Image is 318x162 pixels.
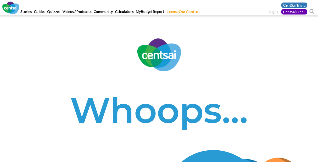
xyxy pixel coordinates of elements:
img: CentSai [137,38,181,71]
a: Quizzes [47,9,61,16]
h1: Whoops… [5,89,313,132]
a: Community [93,9,113,16]
a: Login [269,9,278,15]
a: Videos / Podcasts [62,9,92,16]
a: Stories [20,9,32,16]
img: CentSai [2,2,19,14]
a: CentSai Trivia [281,3,307,8]
a: CentSai One [281,9,307,14]
a: Guides [33,9,46,16]
a: Calculators [114,9,134,16]
a: MyBudgetReport [135,9,165,16]
a: License Our Content [166,9,200,16]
